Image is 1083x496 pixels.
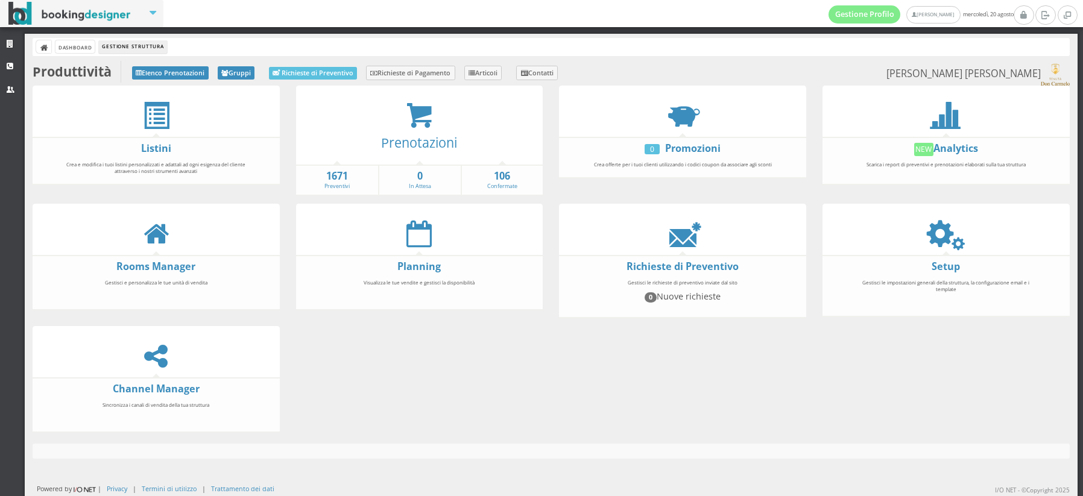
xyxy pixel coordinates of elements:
a: Richieste di Preventivo [269,67,357,80]
a: Prenotazioni [381,134,457,151]
a: Richieste di Preventivo [627,260,739,273]
a: [PERSON_NAME] [906,6,960,24]
div: Sincronizza i canali di vendita della tua struttura [58,396,254,428]
span: 0 [645,292,657,302]
div: Visualizza le tue vendite e gestisci la disponibilità [321,274,517,306]
a: Trattamento dei dati [211,484,274,493]
a: Setup [932,260,960,273]
a: 1671Preventivi [296,169,379,190]
a: Channel Manager [113,382,200,395]
strong: 1671 [296,169,379,183]
div: 0 [645,144,660,154]
img: c17ce5f8a98d11e9805da647fc135771.png [1041,64,1069,86]
a: Rooms Manager [116,260,195,273]
a: 0In Attesa [379,169,461,190]
img: ionet_small_logo.png [72,485,98,494]
div: | [133,484,136,493]
div: Gestisci le impostazioni generali della struttura, la configurazione email e i template [848,274,1044,312]
img: BookingDesigner.com [8,2,131,25]
a: Richieste di Pagamento [366,66,455,80]
a: Promozioni [665,142,721,155]
strong: 106 [462,169,543,183]
span: mercoledì, 20 agosto [829,5,1014,24]
strong: 0 [379,169,461,183]
a: Articoli [464,66,502,80]
div: Gestisci le richieste di preventivo inviate dal sito [585,274,780,313]
div: Powered by | [37,484,101,494]
a: Termini di utilizzo [142,484,197,493]
small: [PERSON_NAME] [PERSON_NAME] [886,64,1069,86]
a: Elenco Prenotazioni [132,66,209,80]
a: Dashboard [55,40,95,53]
div: New [914,143,933,156]
b: Produttività [33,63,112,80]
a: Planning [397,260,441,273]
a: Contatti [516,66,558,80]
a: Gruppi [218,66,255,80]
a: Privacy [107,484,127,493]
div: Gestisci e personalizza le tue unità di vendita [58,274,254,306]
div: Scarica i report di preventivi e prenotazioni elaborati sulla tua struttura [848,155,1044,180]
div: Crea e modifica i tuoi listini personalizzati e adattali ad ogni esigenza del cliente attraverso ... [58,155,254,180]
a: 106Confermate [462,169,543,190]
div: | [202,484,206,493]
a: Gestione Profilo [829,5,901,24]
li: Gestione Struttura [99,40,166,54]
a: NewAnalytics [914,142,978,155]
div: Crea offerte per i tuoi clienti utilizzando i codici coupon da associare agli sconti [585,155,780,174]
a: Listini [141,142,171,155]
h4: Nuove richieste [590,291,775,302]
